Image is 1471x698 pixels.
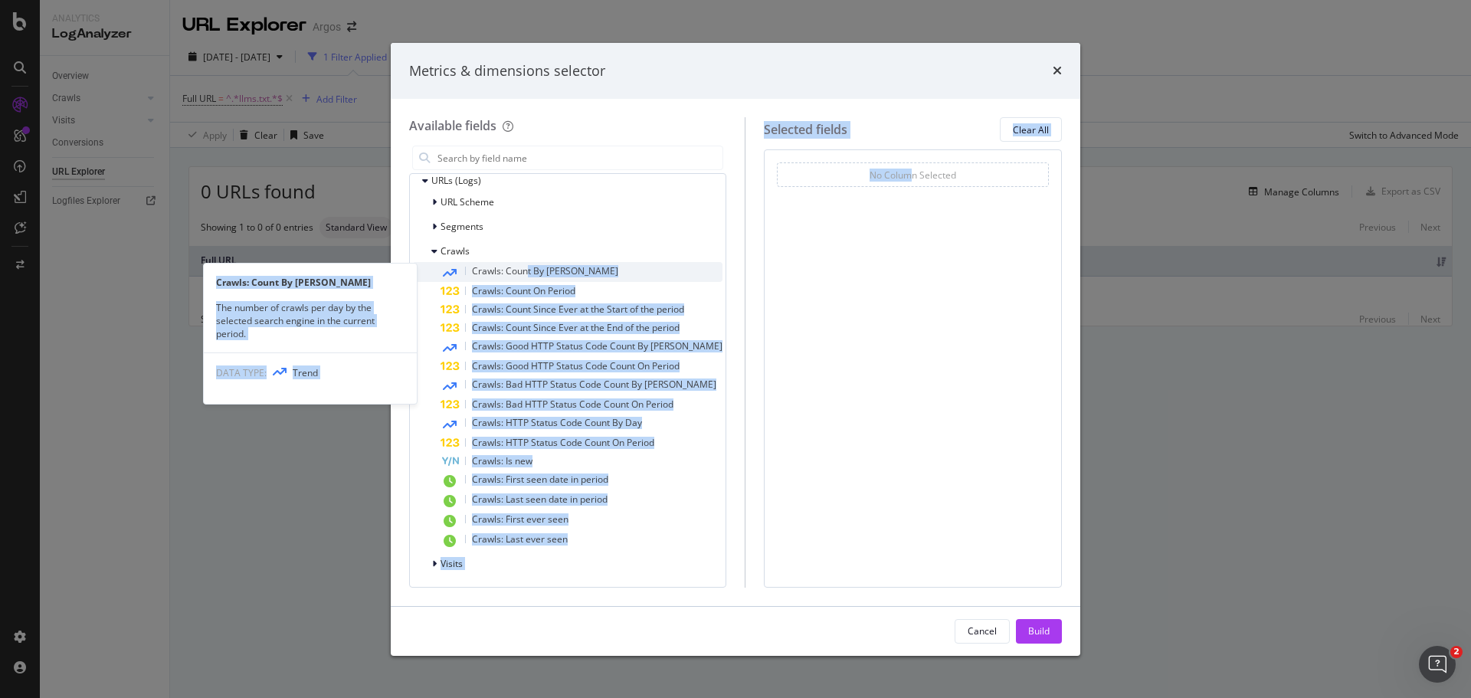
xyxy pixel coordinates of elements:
[472,284,575,297] span: Crawls: Count On Period
[441,195,494,208] span: URL Scheme
[472,264,618,277] span: Crawls: Count By [PERSON_NAME]
[764,121,847,139] div: Selected fields
[436,146,722,169] input: Search by field name
[1000,117,1062,142] button: Clear All
[1028,624,1050,637] div: Build
[409,61,605,81] div: Metrics & dimensions selector
[431,174,481,187] span: URLs (Logs)
[409,117,496,134] div: Available fields
[955,619,1010,644] button: Cancel
[472,303,684,316] span: Crawls: Count Since Ever at the Start of the period
[472,416,642,429] span: Crawls: HTTP Status Code Count By Day
[1013,123,1049,136] div: Clear All
[472,398,673,411] span: Crawls: Bad HTTP Status Code Count On Period
[1053,61,1062,81] div: times
[472,454,532,467] span: Crawls: Is new
[472,378,716,391] span: Crawls: Bad HTTP Status Code Count By [PERSON_NAME]
[1016,619,1062,644] button: Build
[472,321,680,334] span: Crawls: Count Since Ever at the End of the period
[441,220,483,233] span: Segments
[1419,646,1456,683] iframe: Intercom live chat
[870,169,956,182] div: No Column Selected
[441,244,470,257] span: Crawls
[968,624,997,637] div: Cancel
[441,557,463,570] span: Visits
[472,339,722,352] span: Crawls: Good HTTP Status Code Count By [PERSON_NAME]
[472,493,608,506] span: Crawls: Last seen date in period
[204,301,417,340] div: The number of crawls per day by the selected search engine in the current period.
[204,276,417,289] div: Crawls: Count By [PERSON_NAME]
[472,513,568,526] span: Crawls: First ever seen
[472,533,568,546] span: Crawls: Last ever seen
[472,473,608,486] span: Crawls: First seen date in period
[391,43,1080,656] div: modal
[472,359,680,372] span: Crawls: Good HTTP Status Code Count On Period
[472,436,654,449] span: Crawls: HTTP Status Code Count On Period
[1450,646,1463,658] span: 2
